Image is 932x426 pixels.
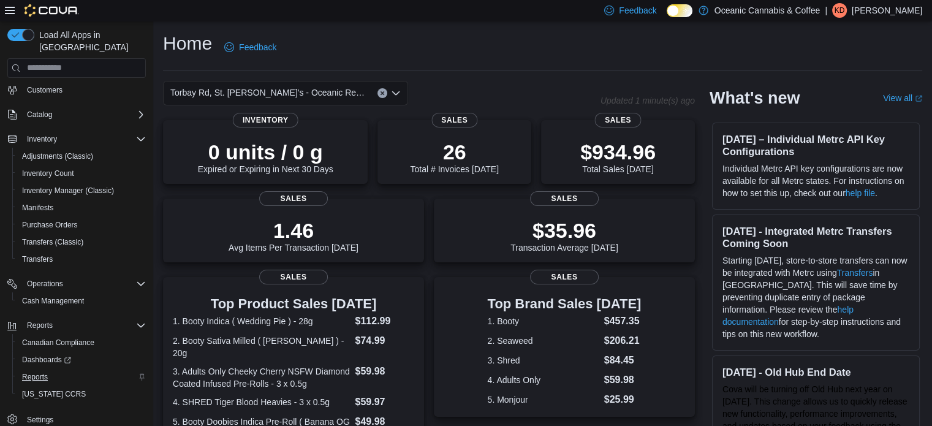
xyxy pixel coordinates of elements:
[17,387,146,401] span: Washington CCRS
[22,203,53,213] span: Manifests
[580,140,656,174] div: Total Sales [DATE]
[17,335,146,350] span: Canadian Compliance
[391,88,401,98] button: Open list of options
[27,321,53,330] span: Reports
[12,251,151,268] button: Transfers
[22,276,68,291] button: Operations
[173,396,350,408] dt: 4. SHRED Tiger Blood Heavies - 3 x 0.5g
[2,131,151,148] button: Inventory
[17,370,146,384] span: Reports
[488,297,642,311] h3: Top Brand Sales [DATE]
[22,132,62,146] button: Inventory
[22,169,74,178] span: Inventory Count
[27,134,57,144] span: Inventory
[22,276,146,291] span: Operations
[239,41,276,53] span: Feedback
[27,415,53,425] span: Settings
[17,149,98,164] a: Adjustments (Classic)
[198,140,333,164] p: 0 units / 0 g
[27,85,63,95] span: Customers
[510,218,618,243] p: $35.96
[27,110,52,120] span: Catalog
[667,17,667,18] span: Dark Mode
[17,218,146,232] span: Purchase Orders
[12,334,151,351] button: Canadian Compliance
[2,106,151,123] button: Catalog
[22,132,146,146] span: Inventory
[604,373,642,387] dd: $59.98
[22,355,71,365] span: Dashboards
[22,389,86,399] span: [US_STATE] CCRS
[17,252,58,267] a: Transfers
[710,88,800,108] h2: What's new
[355,314,414,329] dd: $112.99
[22,237,83,247] span: Transfers (Classic)
[17,335,99,350] a: Canadian Compliance
[12,234,151,251] button: Transfers (Classic)
[510,218,618,253] div: Transaction Average [DATE]
[410,140,498,164] p: 26
[722,133,909,158] h3: [DATE] – Individual Metrc API Key Configurations
[2,275,151,292] button: Operations
[25,4,79,17] img: Cova
[259,191,328,206] span: Sales
[17,387,91,401] a: [US_STATE] CCRS
[488,354,599,367] dt: 3. Shred
[17,200,58,215] a: Manifests
[17,166,79,181] a: Inventory Count
[22,254,53,264] span: Transfers
[22,318,146,333] span: Reports
[12,148,151,165] button: Adjustments (Classic)
[530,191,599,206] span: Sales
[604,353,642,368] dd: $84.45
[17,183,146,198] span: Inventory Manager (Classic)
[17,149,146,164] span: Adjustments (Classic)
[722,254,909,340] p: Starting [DATE], store-to-store transfers can now be integrated with Metrc using in [GEOGRAPHIC_D...
[259,270,328,284] span: Sales
[722,225,909,249] h3: [DATE] - Integrated Metrc Transfers Coming Soon
[12,165,151,182] button: Inventory Count
[600,96,695,105] p: Updated 1 minute(s) ago
[12,292,151,310] button: Cash Management
[233,113,298,127] span: Inventory
[22,296,84,306] span: Cash Management
[837,268,873,278] a: Transfers
[22,186,114,196] span: Inventory Manager (Classic)
[17,200,146,215] span: Manifests
[488,335,599,347] dt: 2. Seaweed
[488,394,599,406] dt: 5. Monjour
[2,81,151,99] button: Customers
[722,366,909,378] h3: [DATE] - Old Hub End Date
[219,35,281,59] a: Feedback
[22,82,146,97] span: Customers
[173,297,414,311] h3: Top Product Sales [DATE]
[17,166,146,181] span: Inventory Count
[17,235,146,249] span: Transfers (Classic)
[22,83,67,97] a: Customers
[17,294,146,308] span: Cash Management
[17,370,53,384] a: Reports
[915,95,922,102] svg: External link
[580,140,656,164] p: $934.96
[604,333,642,348] dd: $206.21
[604,314,642,329] dd: $457.35
[34,29,146,53] span: Load All Apps in [GEOGRAPHIC_DATA]
[17,235,88,249] a: Transfers (Classic)
[170,85,365,100] span: Torbay Rd, St. [PERSON_NAME]'s - Oceanic Releaf
[12,216,151,234] button: Purchase Orders
[12,199,151,216] button: Manifests
[377,88,387,98] button: Clear input
[722,162,909,199] p: Individual Metrc API key configurations are now available for all Metrc states. For instructions ...
[355,395,414,409] dd: $59.97
[17,352,146,367] span: Dashboards
[22,220,78,230] span: Purchase Orders
[22,107,57,122] button: Catalog
[355,333,414,348] dd: $74.99
[488,315,599,327] dt: 1. Booty
[832,3,847,18] div: Kim Dixon
[410,140,498,174] div: Total # Invoices [DATE]
[12,351,151,368] a: Dashboards
[22,318,58,333] button: Reports
[163,31,212,56] h1: Home
[722,305,854,327] a: help documentation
